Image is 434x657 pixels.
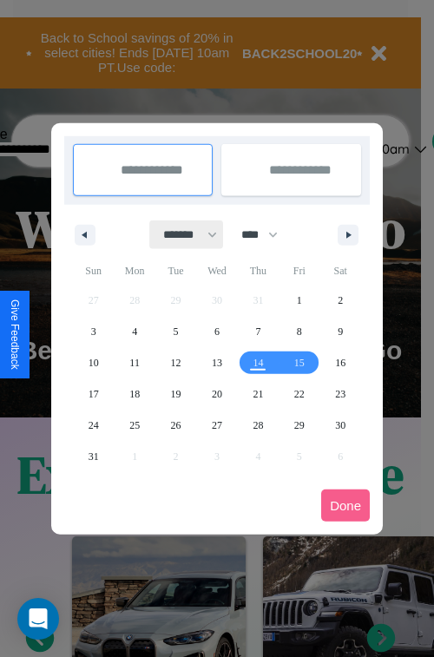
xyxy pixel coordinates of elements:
[238,316,279,347] button: 7
[114,378,155,410] button: 18
[89,441,99,472] span: 31
[9,299,21,370] div: Give Feedback
[171,378,181,410] span: 19
[320,257,361,285] span: Sat
[320,378,361,410] button: 23
[91,316,96,347] span: 3
[17,598,59,640] div: Open Intercom Messenger
[155,316,196,347] button: 5
[294,410,305,441] span: 29
[253,347,263,378] span: 14
[279,378,319,410] button: 22
[171,410,181,441] span: 26
[155,257,196,285] span: Tue
[294,378,305,410] span: 22
[174,316,179,347] span: 5
[73,410,114,441] button: 24
[238,410,279,441] button: 28
[279,316,319,347] button: 8
[89,410,99,441] span: 24
[73,347,114,378] button: 10
[129,347,140,378] span: 11
[294,347,305,378] span: 15
[297,316,302,347] span: 8
[253,410,263,441] span: 28
[279,347,319,378] button: 15
[297,285,302,316] span: 1
[320,347,361,378] button: 16
[129,410,140,441] span: 25
[214,316,220,347] span: 6
[114,316,155,347] button: 4
[238,347,279,378] button: 14
[320,285,361,316] button: 2
[279,257,319,285] span: Fri
[335,410,345,441] span: 30
[73,257,114,285] span: Sun
[89,347,99,378] span: 10
[73,378,114,410] button: 17
[279,410,319,441] button: 29
[321,489,370,522] button: Done
[238,257,279,285] span: Thu
[73,316,114,347] button: 3
[196,347,237,378] button: 13
[338,285,343,316] span: 2
[129,378,140,410] span: 18
[171,347,181,378] span: 12
[279,285,319,316] button: 1
[212,378,222,410] span: 20
[114,347,155,378] button: 11
[89,378,99,410] span: 17
[155,347,196,378] button: 12
[132,316,137,347] span: 4
[255,316,260,347] span: 7
[196,257,237,285] span: Wed
[155,378,196,410] button: 19
[238,378,279,410] button: 21
[114,410,155,441] button: 25
[253,378,263,410] span: 21
[155,410,196,441] button: 26
[212,347,222,378] span: 13
[212,410,222,441] span: 27
[320,316,361,347] button: 9
[196,410,237,441] button: 27
[338,316,343,347] span: 9
[335,378,345,410] span: 23
[335,347,345,378] span: 16
[196,378,237,410] button: 20
[320,410,361,441] button: 30
[196,316,237,347] button: 6
[73,441,114,472] button: 31
[114,257,155,285] span: Mon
